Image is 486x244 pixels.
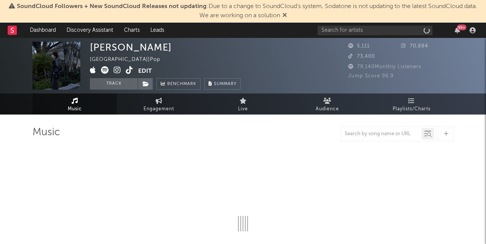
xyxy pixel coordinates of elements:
span: 73,400 [348,54,375,59]
span: Audience [316,105,339,114]
span: : Due to a change to SoundCloud's system, Sodatone is not updating to the latest SoundCloud data.... [17,3,477,19]
a: Engagement [117,93,201,115]
a: Dashboard [24,23,61,38]
span: Benchmark [167,80,196,89]
a: Benchmark [157,78,201,90]
a: Live [201,93,285,115]
span: Engagement [144,105,174,114]
a: Playlists/Charts [369,93,453,115]
input: Search for artists [318,26,432,35]
span: 5,111 [348,44,370,49]
input: Search by song name or URL [341,131,422,137]
span: Dismiss [282,13,287,19]
button: 99+ [455,27,460,33]
div: [GEOGRAPHIC_DATA] | Pop [90,55,169,64]
button: Edit [138,66,152,76]
span: SoundCloud Followers + New SoundCloud Releases not updating [17,3,207,10]
a: Audience [285,93,369,115]
span: Live [238,105,248,114]
button: Track [90,78,138,90]
a: Leads [145,23,170,38]
a: Music [33,93,117,115]
span: Summary [214,82,236,86]
div: 99 + [457,25,466,30]
span: Jump Score: 96.9 [348,74,394,79]
span: Music [68,105,82,114]
div: [PERSON_NAME] [90,42,172,53]
span: Playlists/Charts [393,105,431,114]
a: Charts [119,23,145,38]
span: 79,140 Monthly Listeners [348,64,421,69]
button: Summary [204,78,241,90]
span: 70,884 [401,44,428,49]
a: Discovery Assistant [61,23,119,38]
